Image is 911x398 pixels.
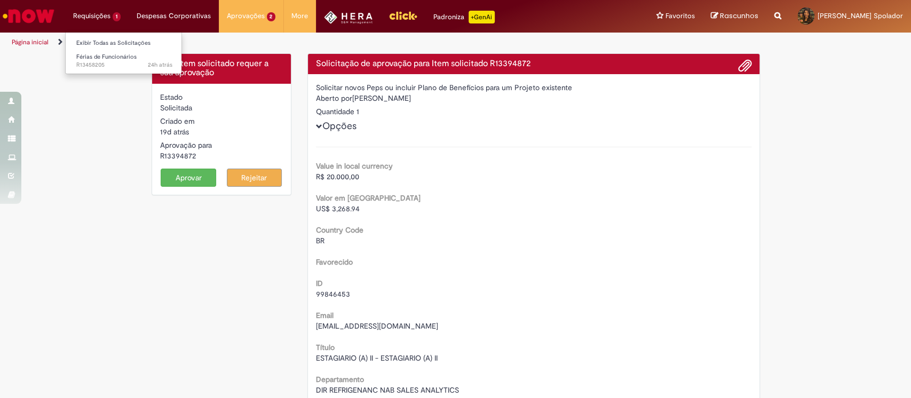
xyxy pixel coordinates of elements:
b: Departamento [316,375,364,384]
span: 24h atrás [148,61,172,69]
a: Rascunhos [711,11,758,21]
b: Título [316,343,335,352]
a: Página inicial [12,38,49,46]
span: Aprovações [227,11,265,21]
span: ESTAGIARIO (A) II - ESTAGIARIO (A) II [316,353,438,363]
span: 1 [113,12,121,21]
div: Solicitada [160,102,283,113]
span: DIR REFRIGENANC NAB SALES ANALYTICS [316,385,459,395]
b: Valor em [GEOGRAPHIC_DATA] [316,193,421,203]
b: Email [316,311,334,320]
span: US$ 3,268.94 [316,204,360,213]
time: 28/08/2025 14:21:20 [148,61,172,69]
span: Requisições [73,11,110,21]
img: click_logo_yellow_360x200.png [389,7,417,23]
p: +GenAi [469,11,495,23]
h4: Solicitação de aprovação para Item solicitado R13394872 [316,59,751,69]
div: 11/08/2025 10:23:30 [160,126,283,137]
span: 2 [267,12,276,21]
b: Value in local currency [316,161,393,171]
ul: Requisições [65,32,182,74]
label: Aprovação para [160,140,212,150]
h4: Este Item solicitado requer a sua aprovação [160,59,283,78]
span: Favoritos [666,11,695,21]
div: Quantidade 1 [316,106,751,117]
b: Favorecido [316,257,353,267]
img: HeraLogo.png [324,11,373,24]
label: Aberto por [316,93,352,104]
time: 11/08/2025 10:23:30 [160,127,189,137]
b: ID [316,278,323,288]
button: Rejeitar [227,169,282,187]
b: Country Code [316,225,363,235]
span: Despesas Corporativas [137,11,211,21]
img: ServiceNow [1,5,56,27]
span: More [291,11,308,21]
span: Férias de Funcionários [76,53,137,61]
div: R13394872 [160,150,283,161]
div: [PERSON_NAME] [316,93,751,106]
span: 99846453 [316,289,350,299]
span: 19d atrás [160,127,189,137]
label: Criado em [160,116,195,126]
span: [EMAIL_ADDRESS][DOMAIN_NAME] [316,321,438,331]
div: Solicitar novos Peps ou incluir Plano de Benefícios para um Projeto existente [316,82,751,93]
ul: Trilhas de página [8,33,599,52]
a: Exibir Todas as Solicitações [66,37,183,49]
button: Aprovar [161,169,216,187]
span: BR [316,236,324,245]
span: R13458205 [76,61,172,69]
a: Aberto R13458205 : Férias de Funcionários [66,51,183,71]
div: Padroniza [433,11,495,23]
label: Estado [160,92,183,102]
span: R$ 20.000,00 [316,172,359,181]
span: Rascunhos [720,11,758,21]
span: [PERSON_NAME] Spolador [818,11,903,20]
